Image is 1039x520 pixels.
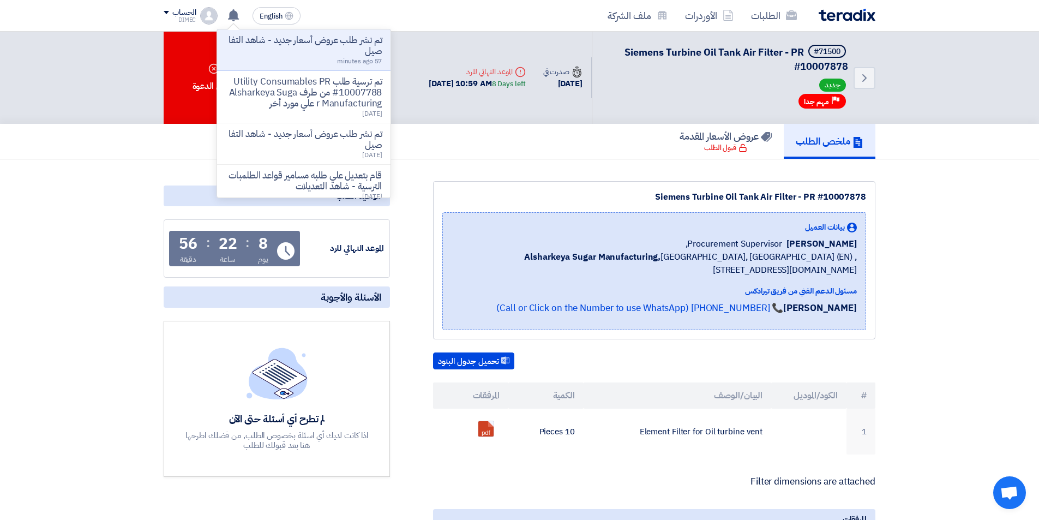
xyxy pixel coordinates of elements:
td: 10 Pieces [508,409,584,455]
img: profile_test.png [200,7,218,25]
b: Alsharkeya Sugar Manufacturing, [524,250,660,264]
img: empty_state_list.svg [247,348,308,399]
div: اذا كانت لديك أي اسئلة بخصوص الطلب, من فضلك اطرحها هنا بعد قبولك للطلب [184,431,370,450]
h5: Siemens Turbine Oil Tank Air Filter - PR #10007878 [605,45,848,73]
p: تم نشر طلب عروض أسعار جديد - شاهد التفاصيل [226,35,382,57]
span: Siemens Turbine Oil Tank Air Filter - PR #10007878 [624,45,848,74]
div: 8 Days left [492,79,526,89]
button: English [253,7,301,25]
p: تم نشر طلب عروض أسعار جديد - شاهد التفاصيل [226,129,382,151]
div: [DATE] [543,77,582,90]
span: بيانات العميل [805,222,845,233]
a: عروض الأسعار المقدمة قبول الطلب [668,124,784,159]
div: الموعد النهائي للرد [302,242,384,255]
p: تم ترسية طلب Utility Consumables PR #10007788 من طرف Alsharkeya Sugar Manufacturing علي مورد أخر [226,76,382,109]
div: دقيقة [180,254,197,265]
div: لم تطرح أي أسئلة حتى الآن [184,413,370,425]
span: [PERSON_NAME] [786,237,857,250]
div: مسئول الدعم الفني من فريق تيرادكس [452,285,857,297]
div: قبول الطلب [704,142,747,153]
span: English [260,13,283,20]
th: المرفقات [433,382,508,409]
div: DIMEC [164,17,196,23]
span: الأسئلة والأجوبة [321,291,381,303]
h5: ملخص الطلب [796,135,863,147]
span: جديد [819,79,846,92]
div: صدرت في [543,66,582,77]
div: : [245,233,249,253]
a: الطلبات [742,3,806,28]
div: 56 [179,236,197,252]
h5: عروض الأسعار المقدمة [680,130,772,142]
span: 57 minutes ago [337,56,382,66]
span: [DATE] [362,109,382,118]
button: تحميل جدول البنود [433,352,514,370]
div: مواعيد الطلب [164,186,390,206]
th: # [846,382,875,409]
span: Procurement Supervisor, [686,237,783,250]
div: [DATE] 10:59 AM [429,77,525,90]
div: رفض الدعوة [164,32,262,124]
span: [GEOGRAPHIC_DATA], [GEOGRAPHIC_DATA] (EN) ,[STREET_ADDRESS][DOMAIN_NAME] [452,250,857,277]
div: الموعد النهائي للرد [429,66,525,77]
div: 22 [219,236,237,252]
a: الأوردرات [676,3,742,28]
span: [DATE] [362,192,382,201]
th: البيان/الوصف [584,382,772,409]
th: الكود/الموديل [771,382,846,409]
div: Open chat [993,476,1026,509]
a: Filter_dimensions_are_attached_1758528292535.pdf [478,421,566,487]
strong: [PERSON_NAME] [783,301,857,315]
p: قام بتعديل علي طلبه مسامير قواعد الطلمبات الترسية - شاهد التعديلات [226,170,382,192]
img: Teradix logo [819,9,875,21]
span: مهم جدا [804,97,829,107]
td: 1 [846,409,875,455]
div: 8 [259,236,268,252]
p: Filter dimensions are attached [433,476,875,487]
a: ملخص الطلب [784,124,875,159]
span: [DATE] [362,150,382,160]
div: : [206,233,210,253]
th: الكمية [508,382,584,409]
div: يوم [258,254,268,265]
a: 📞 [PHONE_NUMBER] (Call or Click on the Number to use WhatsApp) [496,301,783,315]
div: ساعة [220,254,236,265]
a: ملف الشركة [599,3,676,28]
td: Element Filter for Oil turbine vent [584,409,772,455]
div: #71500 [814,48,840,56]
div: Siemens Turbine Oil Tank Air Filter - PR #10007878 [442,190,866,204]
div: الحساب [172,8,196,17]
